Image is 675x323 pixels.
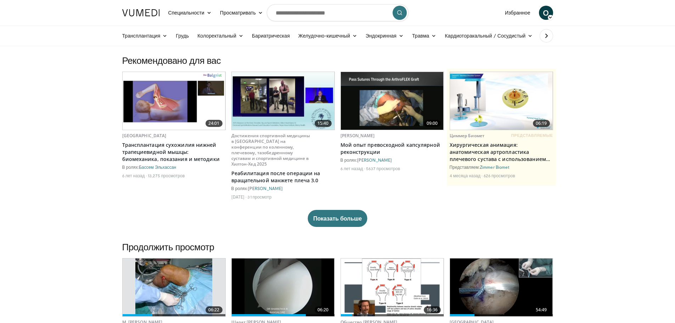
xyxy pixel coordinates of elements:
[231,170,335,184] a: Реабилитация после операции на вращательной манжете плеча 3.0
[176,33,189,39] font: Грудь
[231,133,310,167] a: Достижения спортивной медицины в [GEOGRAPHIC_DATA] на конференции по коленному, плечевому, тазобе...
[441,29,537,43] a: Кардиоторакальный / Сосудистый
[341,72,444,130] a: 09:00
[122,141,226,163] a: Трансплантация сухожилия нижней трапециевидной мышцы: биомеханика, показания и методики
[118,29,172,43] a: Трансплантация
[232,72,334,130] a: 15:40
[366,166,400,171] font: 5637 просмотров
[341,141,444,156] a: Мой опыт превосходной капсулярной реконструкции
[450,133,485,139] a: Циммер Биомет
[357,157,392,162] a: [PERSON_NAME]
[450,258,553,316] a: 54:49
[450,72,553,130] img: 84e7f812-2061-4fff-86f6-cdff29f66ef4.620x360_q85_upscale.jpg
[539,6,553,20] a: О
[408,29,441,43] a: Травма
[208,307,220,313] font: 06:22
[412,33,429,39] font: Травма
[220,10,256,16] font: Просматривать
[122,9,160,16] img: Логотип VuMedi
[148,173,185,178] font: 13,275 просмотров
[313,215,362,222] font: Показать больше
[450,72,553,130] a: 06:19
[536,120,547,126] font: 06:19
[505,10,530,16] font: Избранное
[232,258,334,316] a: 06:20
[450,141,550,169] font: Хирургическая анимация: анатомическая артропластика плечевого сустава с использованием безстержне...
[232,258,334,316] img: 5498e0a3-a4cb-4475-953f-0a602e48a159.620x360_q85_upscale.jpg
[123,72,225,130] a: 24:01
[341,166,363,171] font: 6 лет назад
[450,165,480,169] font: Представляем:
[232,72,334,130] img: 18a7dd73-0fde-4c05-9587-9ee26af1022b.620x360_q85_upscale.jpg
[267,4,409,21] input: Поиск тем, вмешательств
[197,33,236,39] font: Колоректальный
[366,33,396,39] font: Эндокринная
[139,165,176,169] a: Бассем Эльхассан
[450,141,553,163] a: Хирургическая анимация: анатомическая артропластика плечевого сустава с использованием безстержне...
[123,72,225,130] img: 003f300e-98b5-4117-aead-6046ac8f096e.620x360_q85_upscale.jpg
[122,165,139,169] font: В ролях:
[450,173,481,178] font: 4 месяца назад
[445,33,526,39] font: Кардиоторакальный / Сосудистый
[168,10,204,16] font: Специальности
[171,29,193,43] a: Грудь
[450,258,553,316] img: 4d7b7868-6e84-49f9-b828-68eb1c40e010.620x360_q85_upscale.jpg
[427,307,438,313] font: 16:36
[122,241,214,252] font: Продолжить просмотр
[341,141,440,155] font: Мой опыт превосходной капсулярной реконструкции
[501,6,535,20] a: Избранное
[480,165,509,169] a: Zimmer Biomet
[135,258,213,316] img: 19f7e44a-694f-4d01-89ed-d97741ccc484.620x360_q85_upscale.jpg
[123,258,225,316] a: 06:22
[216,6,267,20] a: Просматривать
[341,258,444,316] a: 16:36
[317,307,329,313] font: 06:20
[231,194,245,199] font: [DATE]
[248,29,294,43] a: Бариатрическая
[122,173,145,178] font: 6 лет назад
[231,186,248,191] font: В ролях:
[122,55,221,66] font: Рекомендовано для вас
[536,307,547,313] font: 54:49
[164,6,216,20] a: Специальности
[427,120,438,126] font: 09:00
[122,141,220,162] font: Трансплантация сухожилия нижней трапециевидной мышцы: биомеханика, показания и методики
[252,33,290,39] font: Бариатрическая
[247,194,271,199] font: 31 просмотр
[341,72,444,130] img: ce4b2c7d-6b9b-4aa3-a4d4-76ce74c86729.620x360_q85_upscale.jpg
[193,29,248,43] a: Колоректальный
[294,29,361,43] a: Желудочно-кишечный
[317,120,329,126] font: 15:40
[298,33,350,39] font: Желудочно-кишечный
[484,173,515,178] font: 626 просмотров
[361,29,408,43] a: Эндокринная
[341,133,375,139] a: [PERSON_NAME]
[122,33,161,39] font: Трансплантация
[248,186,283,191] a: [PERSON_NAME]
[543,7,549,18] font: О
[308,210,367,227] button: Показать больше
[231,170,320,184] font: Реабилитация после операции на вращательной манжете плеча 3.0
[208,120,220,126] font: 24:01
[122,133,167,139] a: [GEOGRAPHIC_DATA]
[341,258,444,316] img: 83a4a6a0-2498-4462-a6c6-c2fb0fff2d55.620x360_q85_upscale.jpg
[341,157,357,162] font: В ролях:
[511,133,553,138] font: ПРЕДСТАВЛЯЕМЫЕ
